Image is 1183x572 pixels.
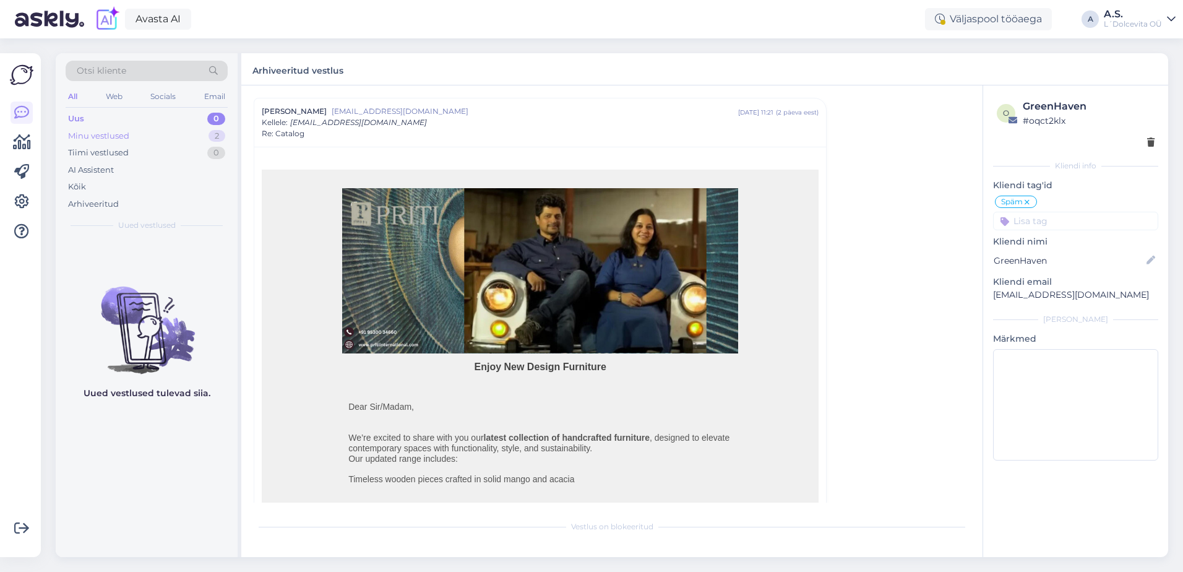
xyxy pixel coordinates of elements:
div: Email [202,89,228,105]
strong: latest collection of handcrafted furniture [484,433,650,443]
div: [PERSON_NAME] [993,314,1158,325]
a: Avasta AI [125,9,191,30]
span: Uued vestlused [118,220,176,231]
div: Web [103,89,125,105]
p: Timeless wooden pieces crafted in solid mango and acacia [348,474,732,485]
p: We’re excited to share with you our , designed to elevate contemporary spaces with functionality,... [348,433,732,454]
div: 0 [207,113,225,125]
div: All [66,89,80,105]
div: Tiimi vestlused [68,147,129,159]
div: L´Dolcevita OÜ [1104,19,1162,29]
div: Minu vestlused [68,130,129,142]
div: Arhiveeritud [68,198,119,210]
p: Kliendi email [993,275,1158,288]
div: Uus [68,113,84,125]
div: # oqct2klx [1023,114,1155,128]
div: Kõik [68,181,86,193]
input: Lisa tag [993,212,1158,230]
span: Späm [1001,198,1023,206]
span: Vestlus on blokeeritud [571,521,653,532]
div: ( 2 päeva eest ) [776,108,819,117]
div: GreenHaven [1023,99,1155,114]
span: [EMAIL_ADDRESS][DOMAIN_NAME] [332,106,738,117]
strong: Enjoy New Design Furniture [475,362,606,372]
div: A [1082,11,1099,28]
p: Our updated range includes: [348,454,732,464]
img: No chats [56,264,238,376]
img: Askly Logo [10,63,33,87]
div: 0 [207,147,225,159]
span: Re: Catalog [262,128,304,139]
img: explore-ai [94,6,120,32]
div: Väljaspool tööaega [925,8,1052,30]
p: Kliendi nimi [993,235,1158,248]
div: AI Assistent [68,164,114,176]
p: Dear Sir/Madam, [348,402,732,412]
div: 2 [209,130,225,142]
p: Uued vestlused tulevad siia. [84,387,210,400]
span: Kellele : [262,118,288,127]
p: Kliendi tag'id [993,179,1158,192]
div: [DATE] 11:21 [738,108,773,117]
p: [EMAIL_ADDRESS][DOMAIN_NAME] [993,288,1158,301]
p: Märkmed [993,332,1158,345]
span: [EMAIL_ADDRESS][DOMAIN_NAME] [290,118,427,127]
input: Lisa nimi [994,254,1144,267]
span: [PERSON_NAME] [262,106,327,117]
span: o [1003,108,1009,118]
div: Kliendi info [993,160,1158,171]
span: Otsi kliente [77,64,126,77]
a: A.S.L´Dolcevita OÜ [1104,9,1176,29]
label: Arhiveeritud vestlus [252,61,343,77]
div: Socials [148,89,178,105]
div: A.S. [1104,9,1162,19]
